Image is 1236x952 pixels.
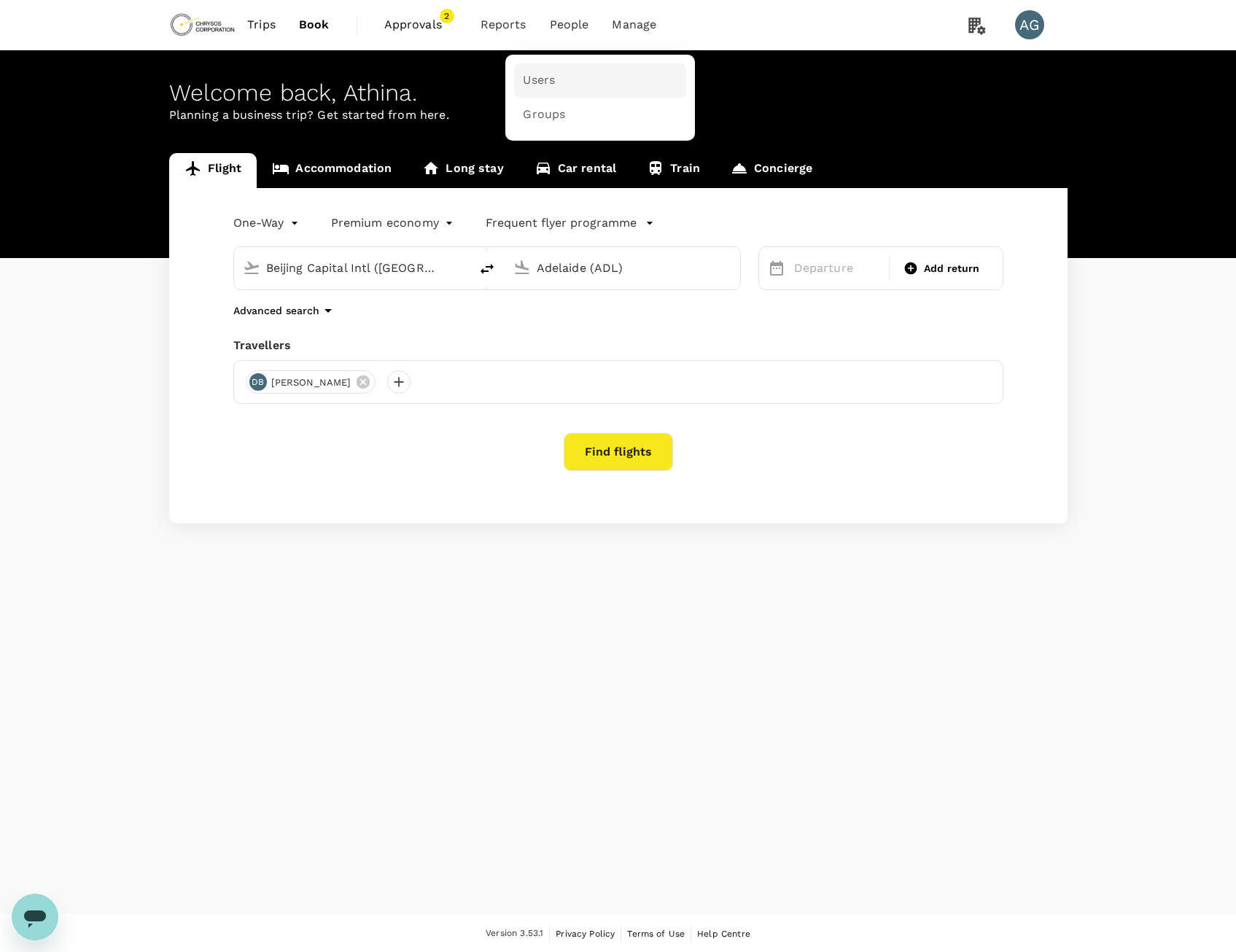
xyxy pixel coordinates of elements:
iframe: Button to launch messaging window [12,894,58,940]
span: Reports [481,16,526,34]
button: Open [730,266,733,269]
button: Advanced search [233,302,337,319]
a: Users [514,63,686,98]
a: Train [631,153,715,188]
p: Departure [794,260,881,277]
div: DB[PERSON_NAME] [246,370,376,394]
span: Book [299,16,330,34]
span: Manage [612,16,656,34]
img: Chrysos Corporation [169,9,236,41]
span: Users [523,72,555,89]
a: Long stay [407,153,518,188]
button: Frequent flyer programme [486,214,654,232]
span: Privacy Policy [556,929,615,939]
span: [PERSON_NAME] [263,375,360,390]
div: DB [249,373,267,391]
span: Version 3.53.1 [486,926,543,941]
a: Concierge [715,153,828,188]
a: Help Centre [697,926,750,942]
button: delete [470,251,505,286]
a: Terms of Use [627,926,685,942]
span: Trips [247,16,276,34]
a: Flight [169,153,257,188]
span: 2 [440,9,454,23]
div: One-Way [233,211,302,235]
div: Premium economy [331,211,456,235]
span: Add return [924,261,980,276]
div: AG [1015,10,1044,39]
button: Find flights [564,433,673,471]
p: Frequent flyer programme [486,214,637,232]
a: Accommodation [257,153,407,188]
span: Groups [523,106,565,123]
input: Depart from [266,257,439,279]
button: Open [459,266,462,269]
div: Welcome back , Athina . [169,79,1068,106]
p: Advanced search [233,303,319,318]
a: Groups [514,98,686,132]
a: Privacy Policy [556,926,615,942]
span: People [550,16,589,34]
span: Approvals [384,16,457,34]
span: Help Centre [697,929,750,939]
p: Planning a business trip? Get started from here. [169,106,1068,124]
span: Terms of Use [627,929,685,939]
a: Car rental [519,153,632,188]
div: Travellers [233,337,1003,354]
input: Going to [537,257,710,279]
